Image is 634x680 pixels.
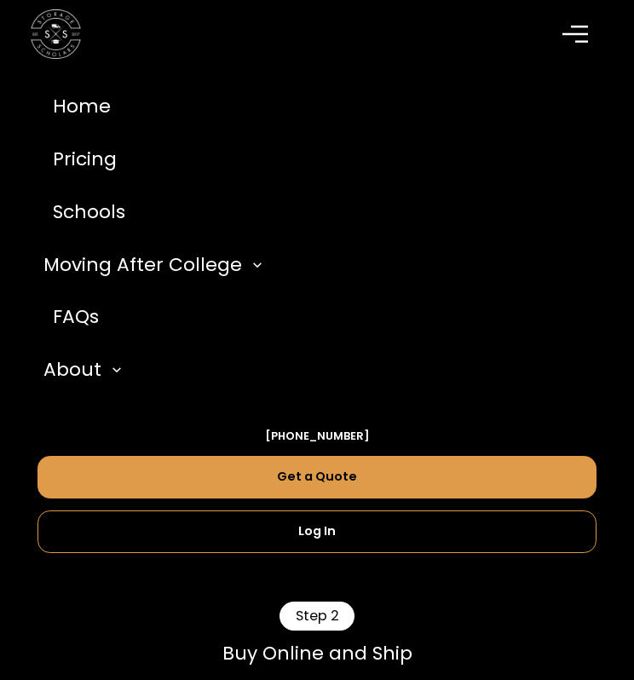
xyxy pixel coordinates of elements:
div: menu [553,9,602,59]
img: Storage Scholars main logo [31,9,80,59]
a: Home [37,81,597,134]
div: Moving After College [37,239,597,291]
a: Pricing [37,133,597,186]
a: Log In [37,510,597,552]
a: Get a Quote [37,457,597,498]
div: About [37,344,597,397]
div: About [43,356,101,384]
div: Moving After College [43,251,242,279]
a: home [31,9,80,59]
a: Schools [37,186,597,239]
a: [PHONE_NUMBER] [265,428,370,444]
a: FAQs [37,291,597,344]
